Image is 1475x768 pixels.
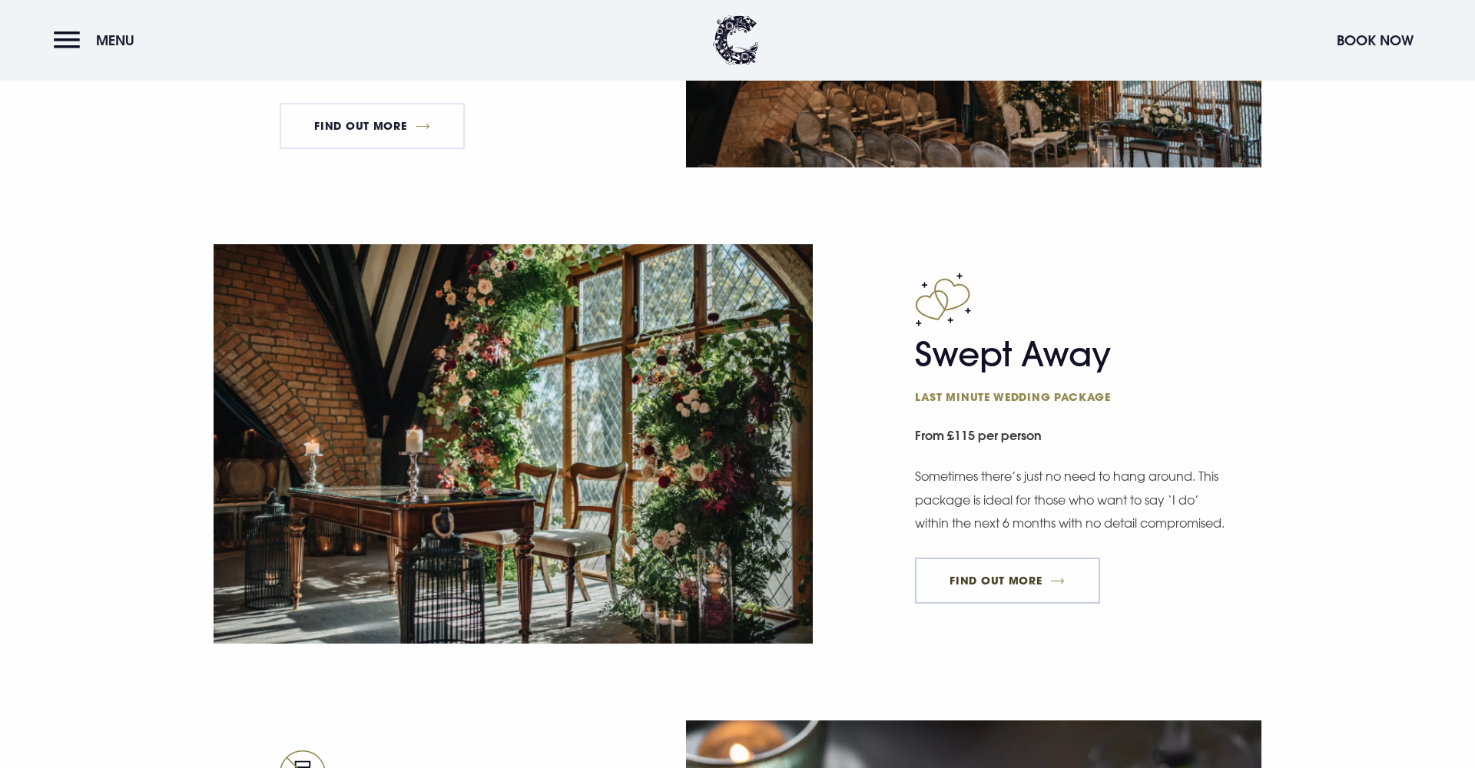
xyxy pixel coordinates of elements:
img: Ceremony table beside an arched window at a Wedding Venue Northern Ireland [214,244,813,644]
button: Menu [54,24,142,57]
span: Last minute wedding package [915,389,1215,404]
h2: Swept Away [915,334,1215,405]
a: FIND OUT MORE [280,103,465,149]
img: Block icon [915,273,971,326]
img: Clandeboye Lodge [713,15,759,65]
button: Book Now [1329,24,1421,57]
p: Sometimes there’s just no need to hang around. This package is ideal for those who want to say ‘I... [915,465,1230,535]
a: FIND OUT MORE [915,558,1100,604]
span: Menu [96,31,134,49]
small: From £115 per person [915,420,1261,455]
